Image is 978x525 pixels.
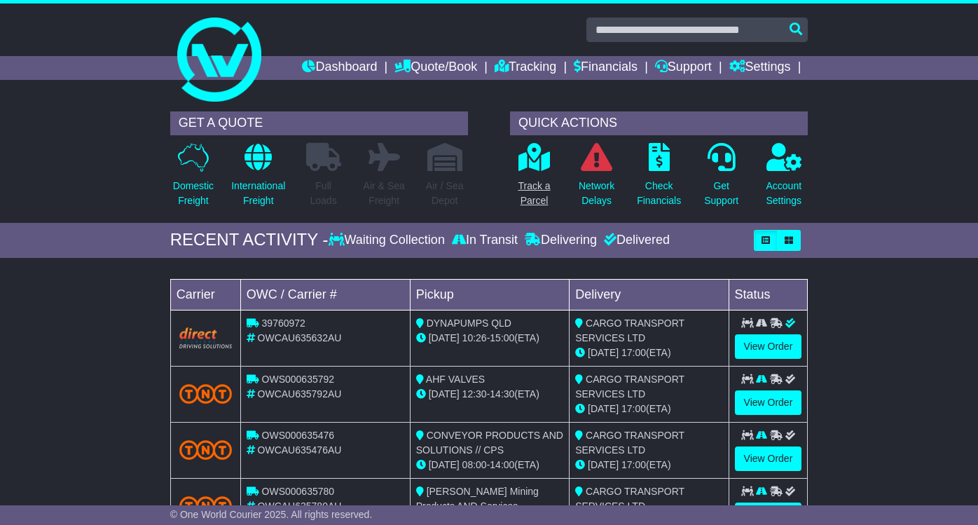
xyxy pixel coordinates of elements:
[588,403,619,414] span: [DATE]
[490,332,514,343] span: 15:00
[729,56,791,80] a: Settings
[179,496,232,515] img: TNT_Domestic.png
[429,388,460,400] span: [DATE]
[258,332,342,343] span: OWCAU635632AU
[578,142,615,216] a: NetworkDelays
[258,444,342,456] span: OWCAU635476AU
[426,179,464,208] p: Air / Sea Depot
[262,374,335,385] span: OWS000635792
[765,142,802,216] a: AccountSettings
[173,179,214,208] p: Domestic Freight
[521,233,600,248] div: Delivering
[462,332,487,343] span: 10:26
[621,347,646,358] span: 17:00
[575,374,684,400] span: CARGO TRANSPORT SERVICES LTD
[570,279,729,310] td: Delivery
[621,459,646,470] span: 17:00
[766,179,801,208] p: Account Settings
[364,179,405,208] p: Air & Sea Freight
[637,179,681,208] p: Check Financials
[329,233,448,248] div: Waiting Collection
[170,509,373,520] span: © One World Courier 2025. All rights reserved.
[302,56,377,80] a: Dashboard
[518,179,550,208] p: Track a Parcel
[462,388,487,400] span: 12:30
[231,179,285,208] p: International Freight
[416,331,563,346] div: - (ETA)
[262,318,305,329] span: 39760972
[575,318,684,343] span: CARGO TRANSPORT SERVICES LTD
[729,279,808,310] td: Status
[230,142,286,216] a: InternationalFreight
[170,111,468,135] div: GET A QUOTE
[575,346,722,360] div: (ETA)
[179,384,232,403] img: TNT_Domestic.png
[490,459,514,470] span: 14:00
[429,332,460,343] span: [DATE]
[179,440,232,459] img: TNT_Domestic.png
[416,458,563,472] div: - (ETA)
[575,430,684,456] span: CARGO TRANSPORT SERVICES LTD
[495,56,556,80] a: Tracking
[410,279,569,310] td: Pickup
[574,56,638,80] a: Financials
[735,334,802,359] a: View Order
[416,430,563,456] span: CONVEYOR PRODUCTS AND SOLUTIONS // CPS
[575,486,684,512] span: CARGO TRANSPORT SERVICES LTD
[448,233,521,248] div: In Transit
[429,459,460,470] span: [DATE]
[258,388,342,400] span: OWCAU635792AU
[588,347,619,358] span: [DATE]
[179,327,232,348] img: Direct.png
[655,56,712,80] a: Support
[172,142,214,216] a: DomesticFreight
[262,430,335,441] span: OWS000635476
[735,390,802,415] a: View Order
[170,230,329,250] div: RECENT ACTIVITY -
[600,233,670,248] div: Delivered
[636,142,682,216] a: CheckFinancials
[258,500,342,512] span: OWCAU635780AU
[588,459,619,470] span: [DATE]
[462,459,487,470] span: 08:00
[426,374,485,385] span: AHF VALVES
[703,142,739,216] a: GetSupport
[490,388,514,400] span: 14:30
[394,56,477,80] a: Quote/Book
[416,387,563,402] div: - (ETA)
[306,179,341,208] p: Full Loads
[735,446,802,471] a: View Order
[575,458,722,472] div: (ETA)
[427,318,511,329] span: DYNAPUMPS QLD
[621,403,646,414] span: 17:00
[575,402,722,416] div: (ETA)
[170,279,240,310] td: Carrier
[416,486,539,512] span: [PERSON_NAME] Mining Products AND Services
[262,486,335,497] span: OWS000635780
[579,179,614,208] p: Network Delays
[704,179,738,208] p: Get Support
[517,142,551,216] a: Track aParcel
[510,111,808,135] div: QUICK ACTIONS
[240,279,410,310] td: OWC / Carrier #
